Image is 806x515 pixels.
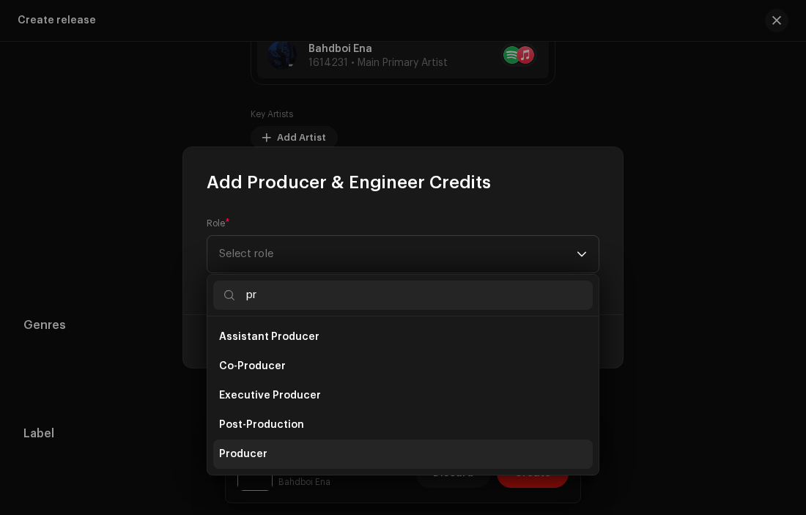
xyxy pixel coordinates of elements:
[219,330,319,344] span: Assistant Producer
[213,381,593,410] li: Executive Producer
[219,447,267,462] span: Producer
[219,359,286,374] span: Co-Producer
[213,469,593,498] li: Production Assistant
[219,418,304,432] span: Post-Production
[213,352,593,381] li: Co-Producer
[577,236,587,273] div: dropdown trigger
[219,236,577,273] span: Select role
[207,171,491,194] span: Add Producer & Engineer Credits
[213,410,593,440] li: Post-Production
[213,322,593,352] li: Assistant Producer
[213,440,593,469] li: Producer
[207,218,230,229] label: Role
[219,388,321,403] span: Executive Producer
